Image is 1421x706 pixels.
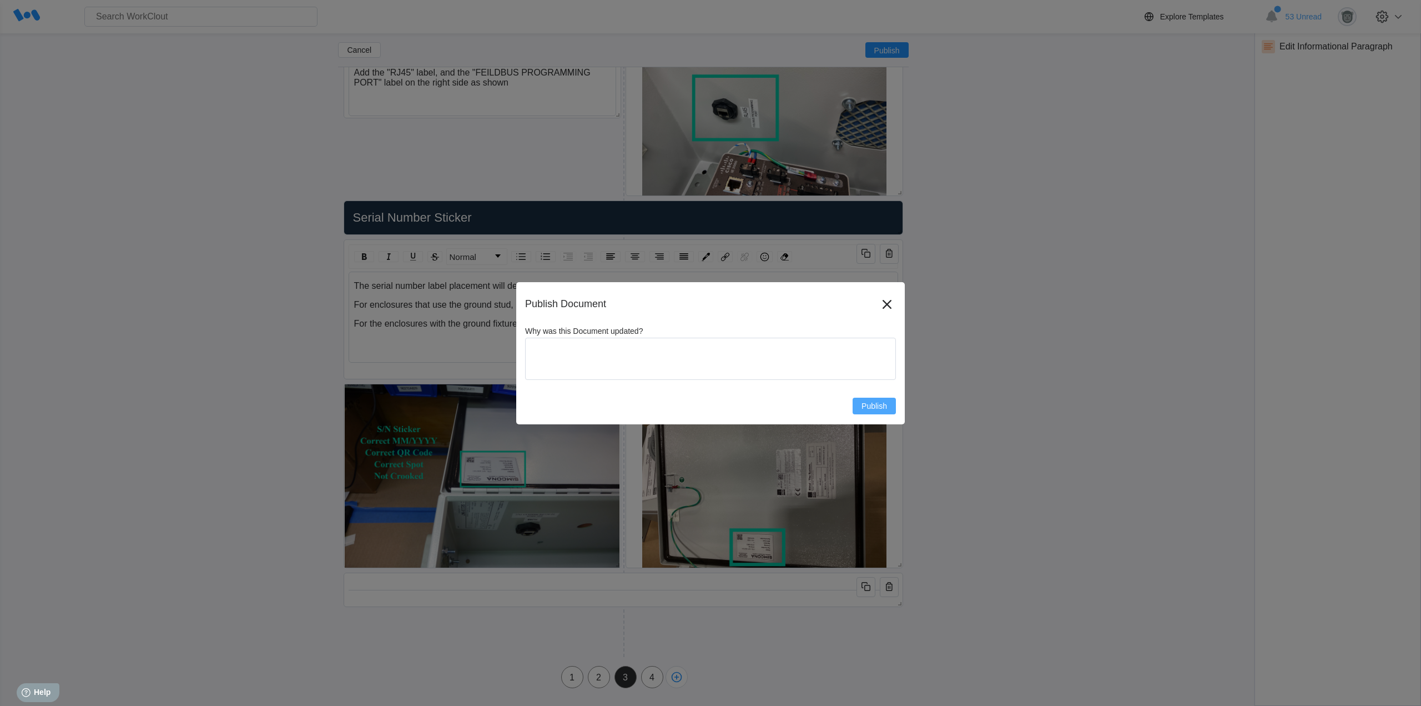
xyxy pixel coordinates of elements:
[861,402,887,410] span: Publish
[525,298,878,310] div: Publish Document
[853,398,896,414] button: Publish
[525,327,896,338] label: Why was this Document updated?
